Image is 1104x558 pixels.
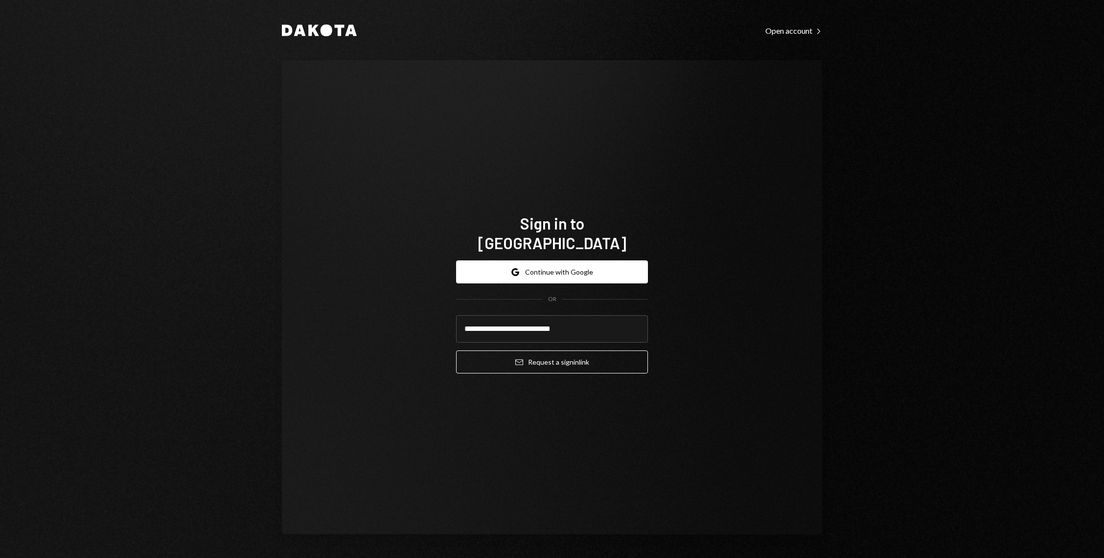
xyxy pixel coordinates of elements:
h1: Sign in to [GEOGRAPHIC_DATA] [456,213,648,253]
button: Continue with Google [456,260,648,283]
div: OR [548,295,556,303]
button: Request a signinlink [456,350,648,373]
a: Open account [765,25,822,36]
div: Open account [765,26,822,36]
